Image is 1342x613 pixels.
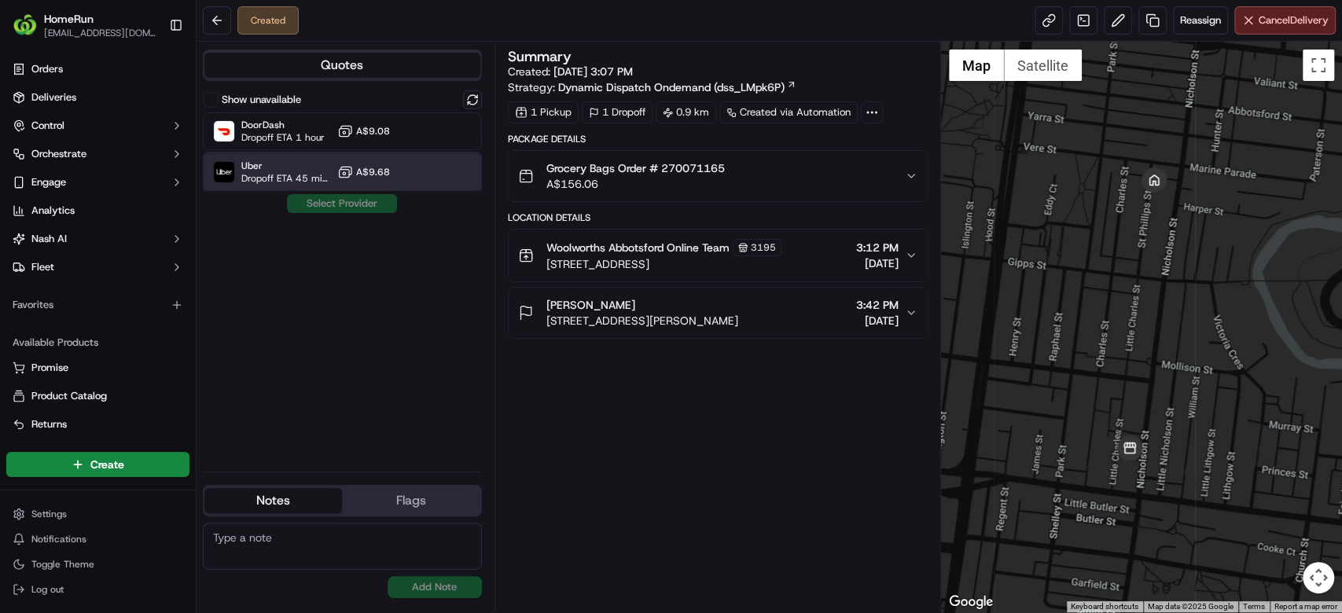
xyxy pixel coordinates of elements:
[6,6,163,44] button: HomeRunHomeRun[EMAIL_ADDRESS][DOMAIN_NAME]
[241,160,331,172] span: Uber
[6,355,189,380] button: Promise
[1303,50,1334,81] button: Toggle fullscreen view
[6,412,189,437] button: Returns
[356,125,390,138] span: A$9.08
[1071,601,1138,612] button: Keyboard shortcuts
[13,417,183,431] a: Returns
[31,204,75,218] span: Analytics
[1243,602,1265,611] a: Terms (opens in new tab)
[214,162,234,182] img: Uber
[856,240,899,255] span: 3:12 PM
[6,255,189,280] button: Fleet
[546,313,738,329] span: [STREET_ADDRESS][PERSON_NAME]
[856,255,899,271] span: [DATE]
[546,160,725,176] span: Grocery Bags Order # 270071165
[31,583,64,596] span: Log out
[546,240,730,255] span: Woolworths Abbotsford Online Team
[13,389,183,403] a: Product Catalog
[342,488,480,513] button: Flags
[31,147,86,161] span: Orchestrate
[6,57,189,82] a: Orders
[31,175,66,189] span: Engage
[13,13,38,38] img: HomeRun
[6,528,189,550] button: Notifications
[582,101,653,123] div: 1 Dropoff
[856,313,899,329] span: [DATE]
[1234,6,1336,35] button: CancelDelivery
[856,297,899,313] span: 3:42 PM
[1004,50,1082,81] button: Show satellite imagery
[337,123,390,139] button: A$9.08
[241,131,325,144] span: Dropoff ETA 1 hour
[509,229,927,281] button: Woolworths Abbotsford Online Team3195[STREET_ADDRESS]3:12 PM[DATE]
[656,101,716,123] div: 0.9 km
[31,119,64,133] span: Control
[1180,13,1221,28] span: Reassign
[1259,13,1329,28] span: Cancel Delivery
[31,417,67,431] span: Returns
[508,79,796,95] div: Strategy:
[6,226,189,251] button: Nash AI
[337,164,390,180] button: A$9.68
[31,508,67,520] span: Settings
[90,457,124,472] span: Create
[508,101,579,123] div: 1 Pickup
[945,592,997,612] img: Google
[719,101,858,123] a: Created via Automation
[6,141,189,167] button: Orchestrate
[6,292,189,318] div: Favorites
[6,553,189,575] button: Toggle Theme
[31,533,86,545] span: Notifications
[31,260,54,274] span: Fleet
[751,241,776,254] span: 3195
[6,503,189,525] button: Settings
[31,62,63,76] span: Orders
[553,64,633,79] span: [DATE] 3:07 PM
[6,578,189,600] button: Log out
[31,361,68,375] span: Promise
[6,384,189,409] button: Product Catalog
[31,90,76,105] span: Deliveries
[1303,562,1334,593] button: Map camera controls
[241,172,331,185] span: Dropoff ETA 45 minutes
[241,119,325,131] span: DoorDash
[558,79,796,95] a: Dynamic Dispatch Ondemand (dss_LMpk6P)
[204,488,342,513] button: Notes
[1148,602,1234,611] span: Map data ©2025 Google
[508,211,928,224] div: Location Details
[508,64,633,79] span: Created:
[945,592,997,612] a: Open this area in Google Maps (opens a new window)
[31,558,94,571] span: Toggle Theme
[6,170,189,195] button: Engage
[44,11,94,27] button: HomeRun
[6,113,189,138] button: Control
[13,361,183,375] a: Promise
[1173,6,1228,35] button: Reassign
[1274,602,1337,611] a: Report a map error
[44,27,156,39] button: [EMAIL_ADDRESS][DOMAIN_NAME]
[949,50,1004,81] button: Show street map
[546,297,635,313] span: [PERSON_NAME]
[31,389,107,403] span: Product Catalog
[6,85,189,110] a: Deliveries
[6,452,189,477] button: Create
[509,151,927,201] button: Grocery Bags Order # 270071165A$156.06
[508,133,928,145] div: Package Details
[546,256,781,272] span: [STREET_ADDRESS]
[214,121,234,141] img: DoorDash
[546,176,725,192] span: A$156.06
[6,330,189,355] div: Available Products
[558,79,785,95] span: Dynamic Dispatch Ondemand (dss_LMpk6P)
[31,232,67,246] span: Nash AI
[356,166,390,178] span: A$9.68
[6,198,189,223] a: Analytics
[204,53,480,78] button: Quotes
[508,50,572,64] h3: Summary
[222,93,301,107] label: Show unavailable
[509,288,927,338] button: [PERSON_NAME][STREET_ADDRESS][PERSON_NAME]3:42 PM[DATE]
